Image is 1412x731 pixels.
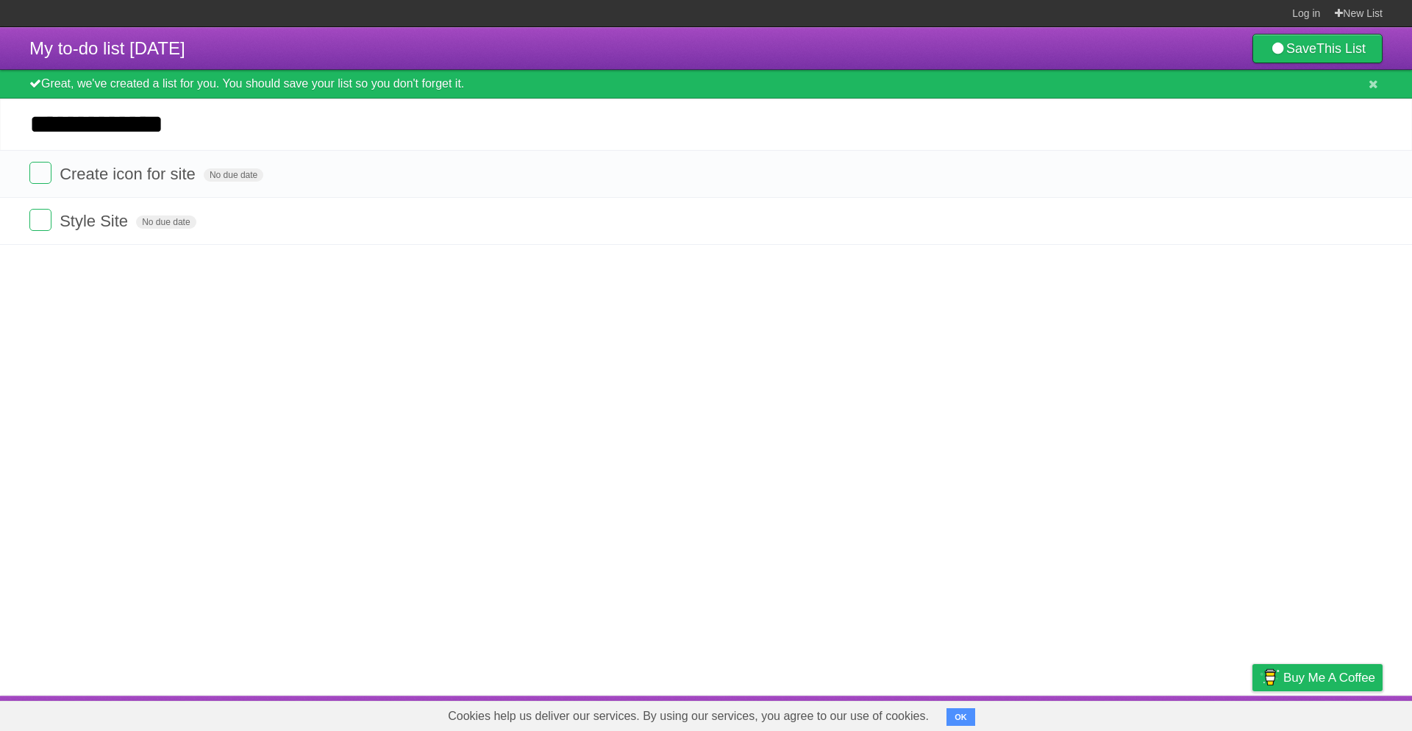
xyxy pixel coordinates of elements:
b: This List [1316,41,1366,56]
a: Suggest a feature [1290,699,1383,727]
img: Buy me a coffee [1260,665,1280,690]
a: SaveThis List [1252,34,1383,63]
a: Buy me a coffee [1252,664,1383,691]
a: About [1057,699,1088,727]
button: OK [946,708,975,726]
span: Style Site [60,212,132,230]
span: My to-do list [DATE] [29,38,185,58]
span: No due date [136,215,196,229]
span: Buy me a coffee [1283,665,1375,691]
span: Create icon for site [60,165,199,183]
span: No due date [204,168,263,182]
label: Done [29,162,51,184]
label: Done [29,209,51,231]
a: Privacy [1233,699,1272,727]
a: Terms [1183,699,1216,727]
a: Developers [1105,699,1165,727]
span: Cookies help us deliver our services. By using our services, you agree to our use of cookies. [433,702,944,731]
